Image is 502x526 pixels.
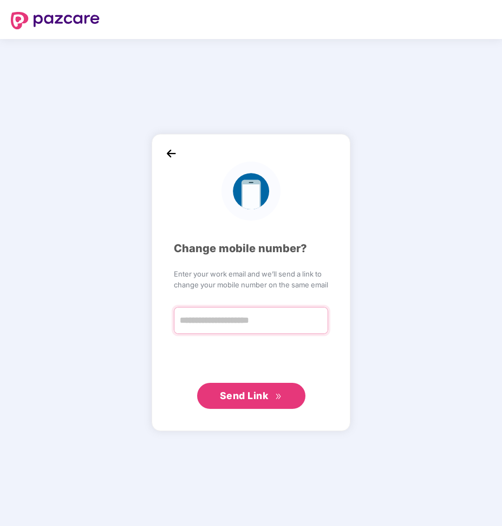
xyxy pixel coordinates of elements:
[163,145,179,162] img: back_icon
[220,390,269,401] span: Send Link
[174,240,328,257] div: Change mobile number?
[275,393,282,400] span: double-right
[197,383,305,409] button: Send Linkdouble-right
[11,12,100,29] img: logo
[221,162,281,221] img: logo
[174,279,328,290] span: change your mobile number on the same email
[174,268,328,279] span: Enter your work email and we’ll send a link to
